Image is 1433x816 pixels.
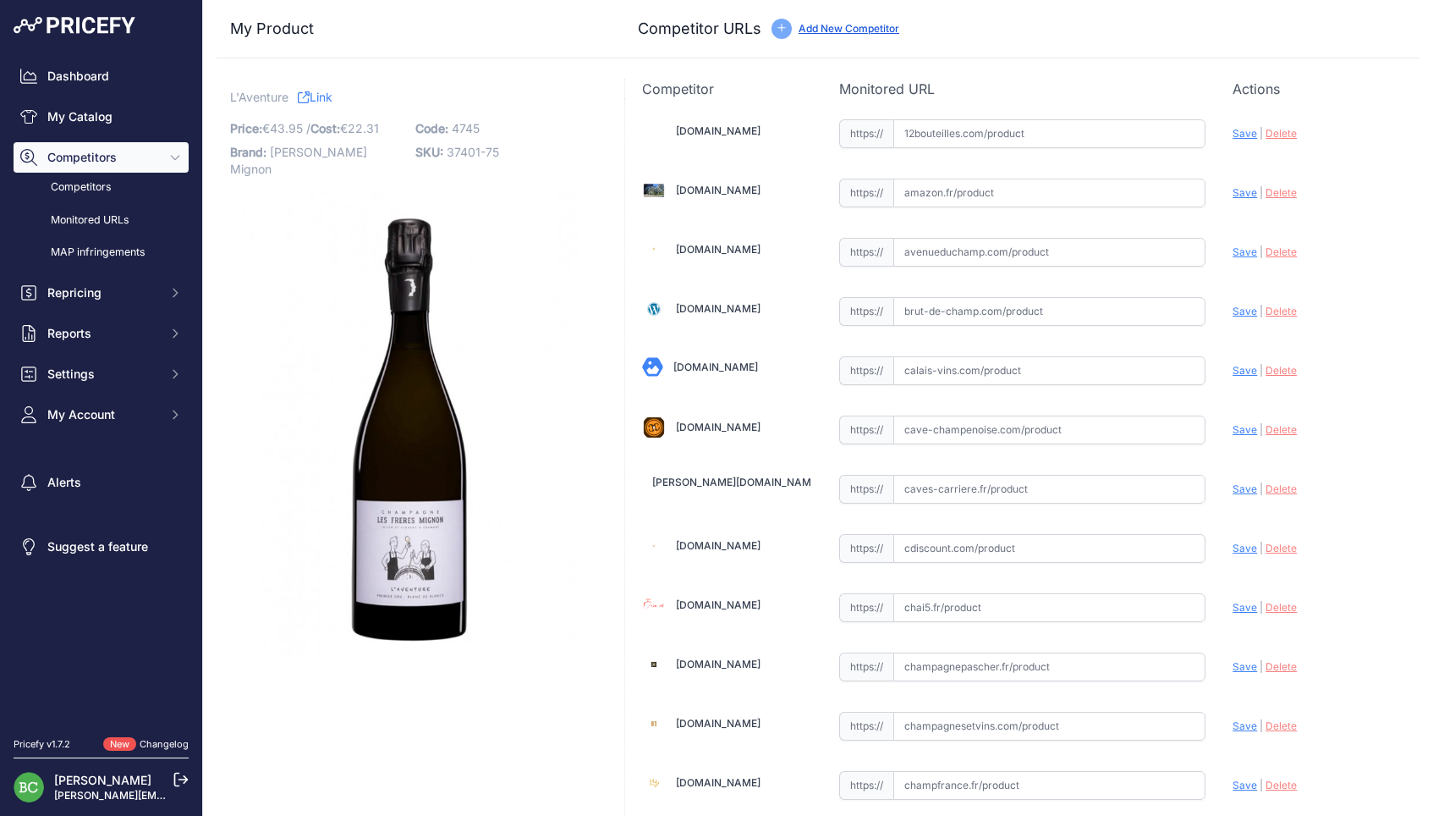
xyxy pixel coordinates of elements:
[1233,423,1257,436] span: Save
[1266,720,1297,732] span: Delete
[1266,660,1297,673] span: Delete
[893,356,1206,385] input: calais-vins.com/product
[676,717,760,730] a: [DOMAIN_NAME]
[893,534,1206,563] input: cdiscount.com/product
[1233,601,1257,614] span: Save
[893,179,1206,207] input: amazon.fr/product
[893,771,1206,800] input: champfrance.fr/product
[1260,601,1263,614] span: |
[839,475,893,504] span: https://
[839,179,893,207] span: https://
[14,238,189,267] a: MAP infringements
[47,406,158,423] span: My Account
[1260,423,1263,436] span: |
[14,318,189,349] button: Reports
[14,206,189,235] a: Monitored URLs
[676,302,760,315] a: [DOMAIN_NAME]
[310,121,340,135] span: Cost:
[1260,305,1263,317] span: |
[676,421,760,433] a: [DOMAIN_NAME]
[1233,305,1257,317] span: Save
[1266,305,1297,317] span: Delete
[1266,542,1297,554] span: Delete
[47,325,158,342] span: Reports
[1266,601,1297,614] span: Delete
[14,173,189,202] a: Competitors
[893,653,1206,681] input: champagnepascher.fr/product
[676,776,760,789] a: [DOMAIN_NAME]
[452,121,480,135] span: 4745
[642,79,812,99] p: Competitor
[1260,245,1263,258] span: |
[676,184,760,196] a: [DOMAIN_NAME]
[676,598,760,611] a: [DOMAIN_NAME]
[298,86,332,108] a: Link
[839,119,893,148] span: https://
[676,539,760,552] a: [DOMAIN_NAME]
[839,416,893,444] span: https://
[839,653,893,681] span: https://
[1266,482,1297,495] span: Delete
[14,532,189,562] a: Suggest a feature
[47,366,158,383] span: Settings
[1266,186,1297,199] span: Delete
[14,17,135,34] img: Pricefy Logo
[14,142,189,173] button: Competitors
[638,17,761,41] h3: Competitor URLs
[306,121,379,135] span: / €
[230,17,590,41] h3: My Product
[1260,482,1263,495] span: |
[14,61,189,717] nav: Sidebar
[839,238,893,267] span: https://
[1233,660,1257,673] span: Save
[1266,127,1297,140] span: Delete
[1233,720,1257,732] span: Save
[14,278,189,308] button: Repricing
[839,712,893,741] span: https://
[103,737,136,752] span: New
[1266,364,1297,377] span: Delete
[893,416,1206,444] input: cave-champenoise.com/product
[14,102,189,132] a: My Catalog
[893,593,1206,622] input: chai5.fr/product
[447,145,499,159] span: 37401-75
[893,119,1206,148] input: 12bouteilles.com/product
[14,400,189,430] button: My Account
[799,22,899,35] a: Add New Competitor
[676,124,760,137] a: [DOMAIN_NAME]
[893,712,1206,741] input: champagnesetvins.com/product
[893,297,1206,326] input: brut-de-champ.com/product
[1233,779,1257,791] span: Save
[230,117,405,141] p: €
[140,738,189,750] a: Changelog
[1266,779,1297,791] span: Delete
[1233,364,1257,377] span: Save
[1233,542,1257,554] span: Save
[1260,542,1263,554] span: |
[839,356,893,385] span: https://
[893,238,1206,267] input: avenueduchamp.com/product
[1233,186,1257,199] span: Save
[230,86,288,108] span: L'Aventure
[270,121,303,135] span: 43.95
[893,475,1206,504] input: caves-carriere.fr/product
[14,61,189,91] a: Dashboard
[1266,423,1297,436] span: Delete
[1260,660,1263,673] span: |
[230,145,367,176] span: [PERSON_NAME] Mignon
[1233,127,1257,140] span: Save
[1260,720,1263,732] span: |
[839,79,1206,99] p: Monitored URL
[1233,245,1257,258] span: Save
[14,467,189,498] a: Alerts
[1260,779,1263,791] span: |
[415,145,443,159] span: SKU:
[676,243,760,256] a: [DOMAIN_NAME]
[54,773,151,787] a: [PERSON_NAME]
[47,284,158,301] span: Repricing
[652,476,821,488] a: [PERSON_NAME][DOMAIN_NAME]
[1260,127,1263,140] span: |
[230,121,262,135] span: Price:
[1233,79,1403,99] p: Actions
[1260,364,1263,377] span: |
